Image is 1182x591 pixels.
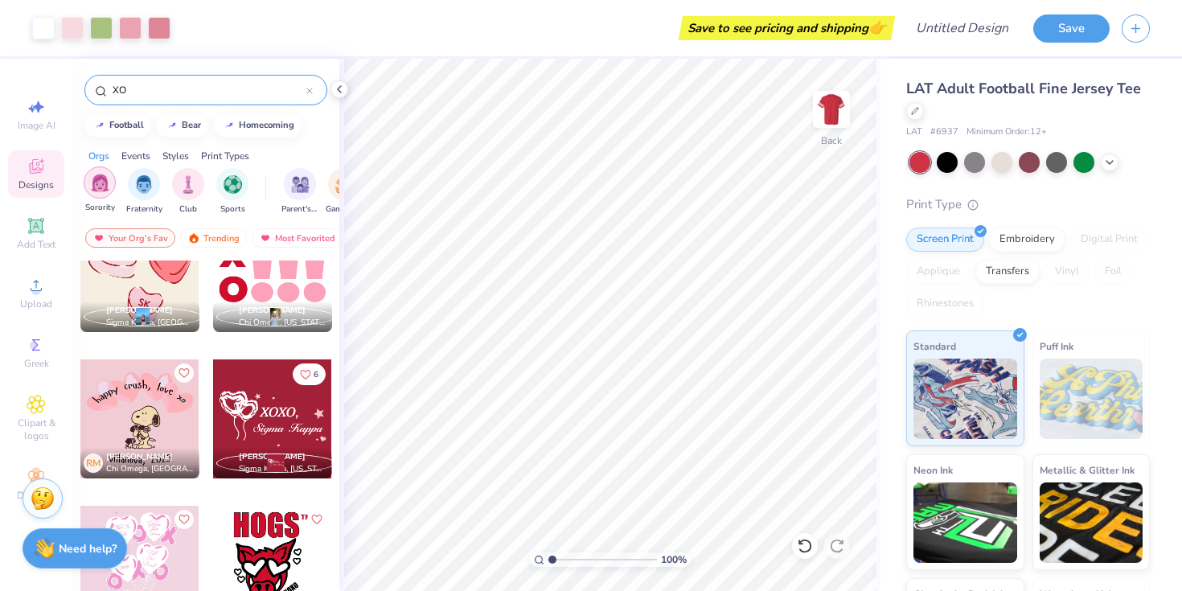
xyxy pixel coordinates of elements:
[223,121,236,130] img: trend_line.gif
[239,463,326,475] span: Sigma Kappa, [US_STATE][GEOGRAPHIC_DATA] [GEOGRAPHIC_DATA]
[179,203,197,215] span: Club
[179,175,197,194] img: Club Image
[84,168,116,215] button: filter button
[85,202,115,214] span: Sorority
[88,149,109,163] div: Orgs
[106,317,193,329] span: Sigma Kappa, [GEOGRAPHIC_DATA]
[91,174,109,192] img: Sorority Image
[59,541,117,556] strong: Need help?
[224,175,242,194] img: Sports Image
[1045,260,1090,284] div: Vinyl
[906,292,984,316] div: Rhinestones
[111,82,306,98] input: Try "Alpha"
[18,179,54,191] span: Designs
[121,149,150,163] div: Events
[220,203,245,215] span: Sports
[259,232,272,244] img: most_fav.gif
[216,168,248,215] div: filter for Sports
[172,168,204,215] button: filter button
[1040,338,1073,355] span: Puff Ink
[18,119,55,132] span: Image AI
[293,363,326,385] button: Like
[172,168,204,215] div: filter for Club
[906,79,1141,98] span: LAT Adult Football Fine Jersey Tee
[239,317,326,329] span: Chi Omega, [US_STATE] A&M University
[135,175,153,194] img: Fraternity Image
[182,121,201,129] div: bear
[92,232,105,244] img: most_fav.gif
[683,16,891,40] div: Save to see pricing and shipping
[174,510,194,529] button: Like
[967,125,1047,139] span: Minimum Order: 12 +
[281,168,318,215] button: filter button
[1040,462,1135,478] span: Metallic & Glitter Ink
[314,371,318,379] span: 6
[281,203,318,215] span: Parent's Weekend
[239,121,294,129] div: homecoming
[201,149,249,163] div: Print Types
[913,359,1017,439] img: Standard
[20,298,52,310] span: Upload
[106,451,173,462] span: [PERSON_NAME]
[85,228,175,248] div: Your Org's Fav
[239,451,306,462] span: [PERSON_NAME]
[174,363,194,383] button: Like
[903,12,1021,44] input: Untitled Design
[661,552,687,567] span: 100 %
[93,121,106,130] img: trend_line.gif
[162,149,189,163] div: Styles
[868,18,886,37] span: 👉
[335,175,354,194] img: Game Day Image
[326,168,363,215] div: filter for Game Day
[975,260,1040,284] div: Transfers
[8,417,64,442] span: Clipart & logos
[216,168,248,215] button: filter button
[106,305,173,316] span: [PERSON_NAME]
[126,203,162,215] span: Fraternity
[1040,359,1143,439] img: Puff Ink
[1040,482,1143,563] img: Metallic & Glitter Ink
[106,463,193,475] span: Chi Omega, [GEOGRAPHIC_DATA]
[180,228,247,248] div: Trending
[906,260,971,284] div: Applique
[291,175,310,194] img: Parent's Weekend Image
[913,482,1017,563] img: Neon Ink
[1033,14,1110,43] button: Save
[326,203,363,215] span: Game Day
[126,168,162,215] div: filter for Fraternity
[24,357,49,370] span: Greek
[214,113,302,137] button: homecoming
[913,462,953,478] span: Neon Ink
[17,489,55,502] span: Decorate
[989,228,1065,252] div: Embroidery
[1094,260,1132,284] div: Foil
[906,228,984,252] div: Screen Print
[821,133,842,148] div: Back
[326,168,363,215] button: filter button
[17,238,55,251] span: Add Text
[239,305,306,316] span: [PERSON_NAME]
[84,166,116,214] div: filter for Sorority
[157,113,208,137] button: bear
[913,338,956,355] span: Standard
[126,168,162,215] button: filter button
[1070,228,1148,252] div: Digital Print
[906,195,1150,214] div: Print Type
[252,228,343,248] div: Most Favorited
[281,168,318,215] div: filter for Parent's Weekend
[109,121,144,129] div: football
[307,510,326,529] button: Like
[166,121,179,130] img: trend_line.gif
[906,125,922,139] span: LAT
[187,232,200,244] img: trending.gif
[84,113,151,137] button: football
[930,125,958,139] span: # 6937
[815,93,848,125] img: Back
[84,454,103,473] div: RM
